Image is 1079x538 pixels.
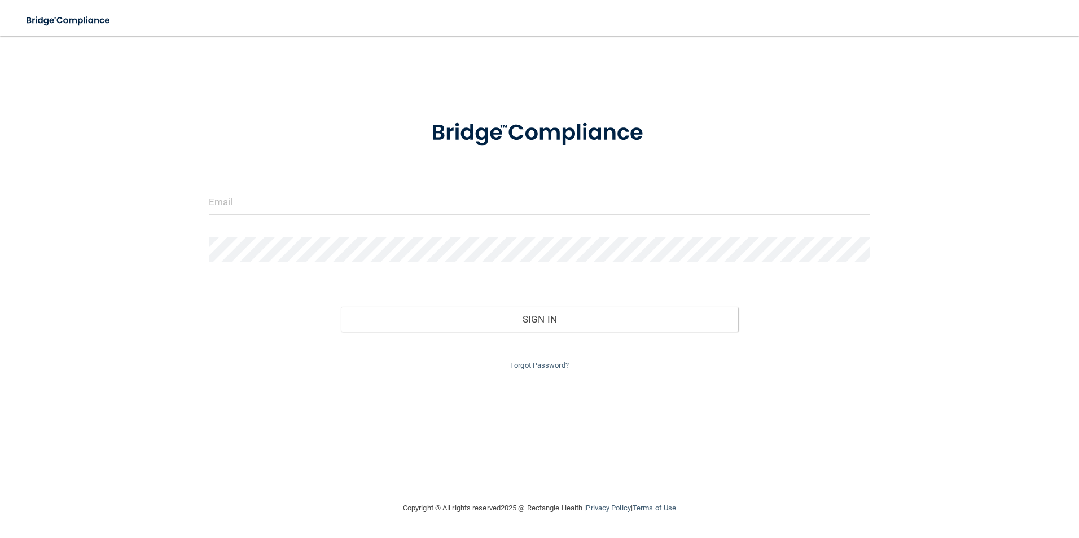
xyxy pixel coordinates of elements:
[510,361,569,369] a: Forgot Password?
[633,504,676,512] a: Terms of Use
[341,307,738,332] button: Sign In
[586,504,630,512] a: Privacy Policy
[408,104,671,162] img: bridge_compliance_login_screen.278c3ca4.svg
[334,490,745,526] div: Copyright © All rights reserved 2025 @ Rectangle Health | |
[209,189,871,215] input: Email
[17,9,121,32] img: bridge_compliance_login_screen.278c3ca4.svg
